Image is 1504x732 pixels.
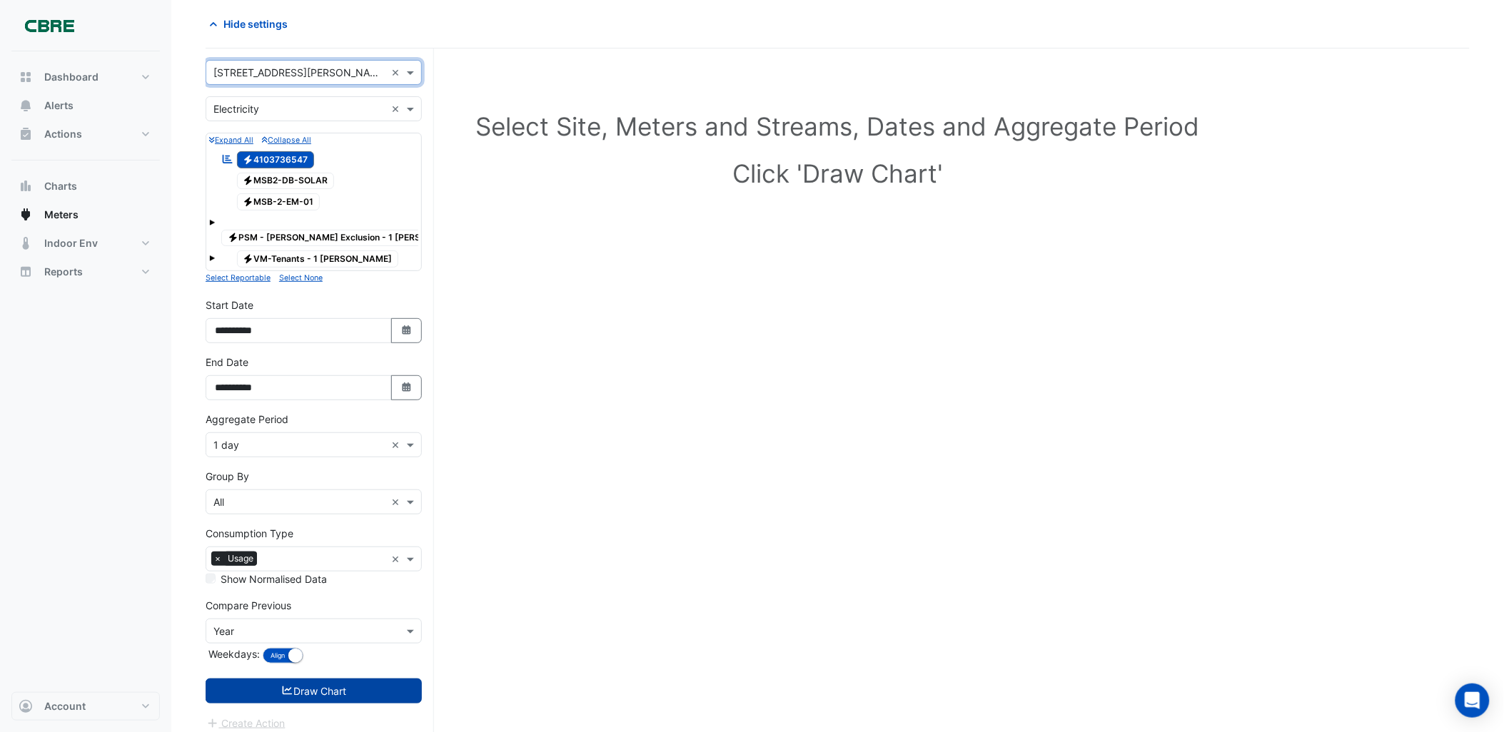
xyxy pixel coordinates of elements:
h1: Select Site, Meters and Streams, Dates and Aggregate Period [228,111,1447,141]
button: Account [11,692,160,721]
button: Dashboard [11,63,160,91]
h1: Click 'Draw Chart' [228,158,1447,188]
label: Group By [206,469,249,484]
span: Hide settings [223,16,288,31]
label: Compare Previous [206,598,291,613]
span: Reports [44,265,83,279]
label: Consumption Type [206,526,293,541]
span: Meters [44,208,79,222]
span: Indoor Env [44,236,98,250]
app-icon: Alerts [19,98,33,113]
app-icon: Charts [19,179,33,193]
small: Expand All [209,136,253,145]
span: Clear [391,551,403,566]
span: Charts [44,179,77,193]
app-icon: Reports [19,265,33,279]
button: Collapse All [262,133,311,146]
button: Charts [11,172,160,200]
fa-icon: Electricity [243,253,253,264]
span: Usage [224,551,257,566]
span: 4103736547 [237,151,315,168]
small: Select Reportable [206,273,271,283]
button: Draw Chart [206,678,422,703]
label: Aggregate Period [206,412,288,427]
label: Weekdays: [206,646,260,661]
button: Select Reportable [206,271,271,284]
app-icon: Meters [19,208,33,222]
span: Alerts [44,98,74,113]
span: Clear [391,494,403,509]
label: Start Date [206,298,253,312]
button: Expand All [209,133,253,146]
span: Dashboard [44,70,99,84]
app-icon: Dashboard [19,70,33,84]
button: Hide settings [206,11,297,36]
span: Clear [391,437,403,452]
span: VM-Tenants - 1 [PERSON_NAME] [237,250,399,268]
button: Reports [11,258,160,286]
div: Open Intercom Messenger [1455,683,1490,718]
fa-icon: Electricity [243,154,253,165]
label: Show Normalised Data [221,571,327,586]
app-icon: Actions [19,127,33,141]
fa-icon: Reportable [221,153,234,165]
button: Alerts [11,91,160,120]
button: Select None [279,271,323,284]
app-escalated-ticket-create-button: Please draw the charts first [206,716,286,728]
fa-icon: Electricity [228,233,238,243]
label: End Date [206,355,248,370]
span: Account [44,699,86,713]
small: Select None [279,273,323,283]
span: Actions [44,127,82,141]
span: MSB-2-EM-01 [237,193,321,210]
fa-icon: Electricity [243,196,253,207]
small: Collapse All [262,136,311,145]
span: MSB2-DB-SOLAR [237,173,335,190]
span: PSM - [PERSON_NAME] Exclusion - 1 [PERSON_NAME] [221,230,473,247]
fa-icon: Select Date [400,325,413,337]
fa-icon: Electricity [243,176,253,186]
button: Meters [11,200,160,229]
span: × [211,551,224,566]
button: Indoor Env [11,229,160,258]
span: Clear [391,101,403,116]
span: Clear [391,65,403,80]
fa-icon: Select Date [400,382,413,394]
img: Company Logo [17,11,81,40]
app-icon: Indoor Env [19,236,33,250]
button: Actions [11,120,160,148]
